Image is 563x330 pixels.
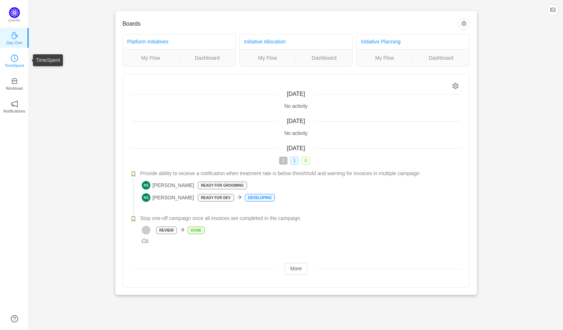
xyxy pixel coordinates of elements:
a: Dashboard [179,54,235,62]
p: TimeSpent [5,62,24,69]
span: 3 [302,157,310,165]
i: icon: notification [11,100,18,107]
i: icon: message [142,239,146,244]
span: [DATE] [287,118,305,124]
span: 2 [142,239,149,244]
i: icon: clock-circle [11,55,18,62]
span: [DATE] [287,145,305,151]
img: NS [142,181,150,190]
p: Workload [6,85,23,92]
a: My Flow [357,54,413,62]
a: icon: coffeeDay One [11,34,18,41]
span: Stop one-off campaign once all invoices are completed in the campaign [140,215,300,222]
a: My Flow [240,54,296,62]
button: More [285,263,308,275]
p: Notifications [3,108,25,114]
span: [PERSON_NAME] [142,181,194,190]
a: Initiative Planning [361,39,401,45]
i: icon: arrow-right [237,195,242,200]
a: icon: clock-circleTimeSpent [11,57,18,64]
div: No activity [132,102,461,110]
a: icon: inboxWorkload [11,80,18,87]
span: Provide ability to receive a notification when treatment rate is below threshhold and warning for... [140,170,420,177]
i: icon: arrow-right [180,227,185,232]
img: NS [142,193,150,202]
p: Ready for dev [198,194,234,201]
i: icon: coffee [11,32,18,39]
i: icon: setting [452,83,458,89]
button: icon: picture [547,4,559,16]
h3: Boards [123,20,458,27]
p: Day One [6,39,22,46]
img: Quantify [9,7,20,18]
span: [PERSON_NAME] [142,193,194,202]
a: Provide ability to receive a notification when treatment rate is below threshhold and warning for... [140,170,461,177]
p: Ready for grooming [198,182,247,189]
span: 1 [290,157,299,165]
a: Dashboard [413,54,469,62]
div: No activity [132,130,461,137]
p: Review [157,227,176,234]
a: My Flow [123,54,179,62]
a: Dashboard [296,54,352,62]
a: Initiative Allocation [244,39,286,45]
p: Developing [245,194,275,201]
span: 2 [279,157,287,165]
a: Stop one-off campaign once all invoices are completed in the campaign [140,215,461,222]
p: Quantify [8,18,21,23]
a: Platform Initiatives [127,39,169,45]
a: icon: notificationNotifications [11,102,18,110]
i: icon: inbox [11,77,18,85]
a: icon: question-circle [11,315,18,322]
p: Done [188,227,204,234]
span: [DATE] [287,91,305,97]
button: icon: setting [458,18,470,30]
